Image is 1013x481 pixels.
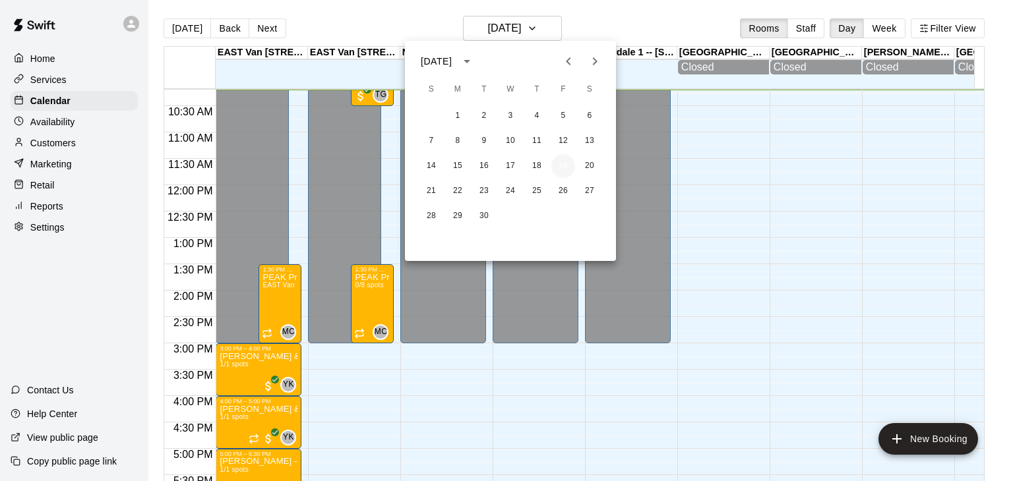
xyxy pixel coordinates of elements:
button: 26 [551,179,575,203]
span: Tuesday [472,76,496,103]
span: Wednesday [499,76,522,103]
button: 17 [499,154,522,178]
div: [DATE] [421,55,452,69]
button: 9 [472,129,496,153]
button: 30 [472,204,496,228]
button: 18 [525,154,549,178]
button: 20 [578,154,601,178]
button: 28 [419,204,443,228]
button: 19 [551,154,575,178]
button: 4 [525,104,549,128]
span: Monday [446,76,470,103]
button: 15 [446,154,470,178]
button: 14 [419,154,443,178]
button: 27 [578,179,601,203]
button: 13 [578,129,601,153]
button: 10 [499,129,522,153]
span: Friday [551,76,575,103]
button: 3 [499,104,522,128]
button: 11 [525,129,549,153]
button: 25 [525,179,549,203]
button: 2 [472,104,496,128]
button: 8 [446,129,470,153]
button: 24 [499,179,522,203]
span: Thursday [525,76,549,103]
button: Next month [582,48,608,74]
button: 7 [419,129,443,153]
button: 29 [446,204,470,228]
button: 22 [446,179,470,203]
span: Saturday [578,76,601,103]
button: 16 [472,154,496,178]
span: Sunday [419,76,443,103]
button: Previous month [555,48,582,74]
button: calendar view is open, switch to year view [456,50,478,72]
button: 1 [446,104,470,128]
button: 12 [551,129,575,153]
button: 23 [472,179,496,203]
button: 5 [551,104,575,128]
button: 6 [578,104,601,128]
button: 21 [419,179,443,203]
